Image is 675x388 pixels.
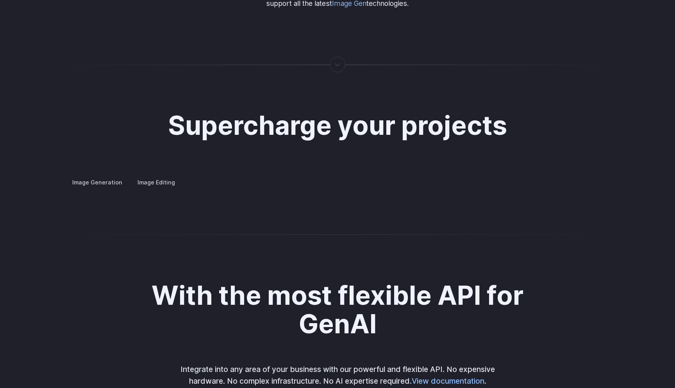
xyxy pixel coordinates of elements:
[168,111,507,140] h2: Supercharge your projects
[412,376,484,386] a: View documentation
[175,363,500,387] p: Integrate into any area of your business with our powerful and flexible API. No expensive hardwar...
[66,175,129,189] label: Image Generation
[120,281,555,338] h2: With the most flexible API for GenAI
[131,175,182,189] label: Image Editing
